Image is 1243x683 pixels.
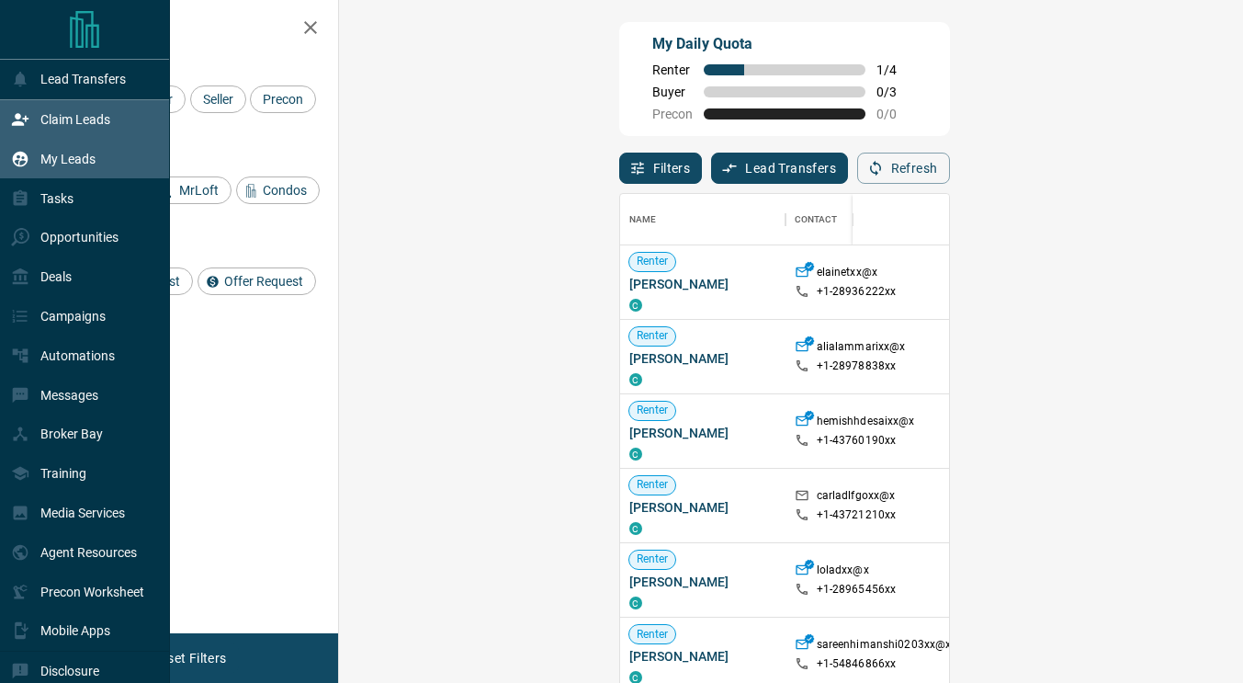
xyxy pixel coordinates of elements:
span: Renter [629,552,676,567]
div: Name [620,194,785,245]
button: Lead Transfers [711,153,848,184]
p: +1- 43721210xx [817,507,897,523]
span: MrLoft [173,183,225,198]
div: Condos [236,176,320,204]
p: hemishhdesaixx@x [817,414,915,433]
div: condos.ca [629,299,642,312]
div: condos.ca [629,373,642,386]
div: condos.ca [629,522,642,535]
span: 0 / 0 [876,107,917,121]
div: MrLoft [153,176,232,204]
p: elainetxx@x [817,265,877,284]
span: Renter [629,477,676,493]
div: Name [629,194,657,245]
span: [PERSON_NAME] [629,275,776,293]
div: Precon [250,85,316,113]
div: Offer Request [198,268,316,295]
button: Refresh [857,153,950,184]
span: Renter [629,627,676,643]
p: +1- 43760190xx [817,433,897,449]
span: [PERSON_NAME] [629,647,776,666]
div: Seller [190,85,246,113]
span: Condos [256,183,313,198]
p: loladxx@x [817,563,869,582]
h2: Filters [59,18,320,40]
span: Precon [256,92,310,107]
span: Renter [629,403,676,418]
span: Precon [652,107,693,121]
p: sareenhimanshi0203xx@x [817,637,952,656]
div: condos.ca [629,448,642,461]
span: [PERSON_NAME] [629,424,776,442]
button: Reset Filters [140,643,238,674]
span: [PERSON_NAME] [629,349,776,368]
p: +1- 28936222xx [817,284,897,300]
span: Offer Request [218,274,310,289]
span: 0 / 3 [876,85,917,99]
span: Renter [629,254,676,269]
p: +1- 28965456xx [817,582,897,598]
span: Renter [629,328,676,344]
div: condos.ca [629,597,642,609]
span: Seller [197,92,240,107]
span: Renter [652,63,693,77]
span: [PERSON_NAME] [629,498,776,517]
p: +1- 28978838xx [817,359,897,374]
button: Filters [619,153,703,184]
span: Buyer [652,85,693,99]
span: [PERSON_NAME] [629,573,776,591]
p: My Daily Quota [652,33,917,55]
span: 1 / 4 [876,63,917,77]
div: Contact [795,194,838,245]
p: carladlfgoxx@x [817,488,896,507]
p: alialammarixx@x [817,339,906,359]
p: +1- 54846866xx [817,656,897,672]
